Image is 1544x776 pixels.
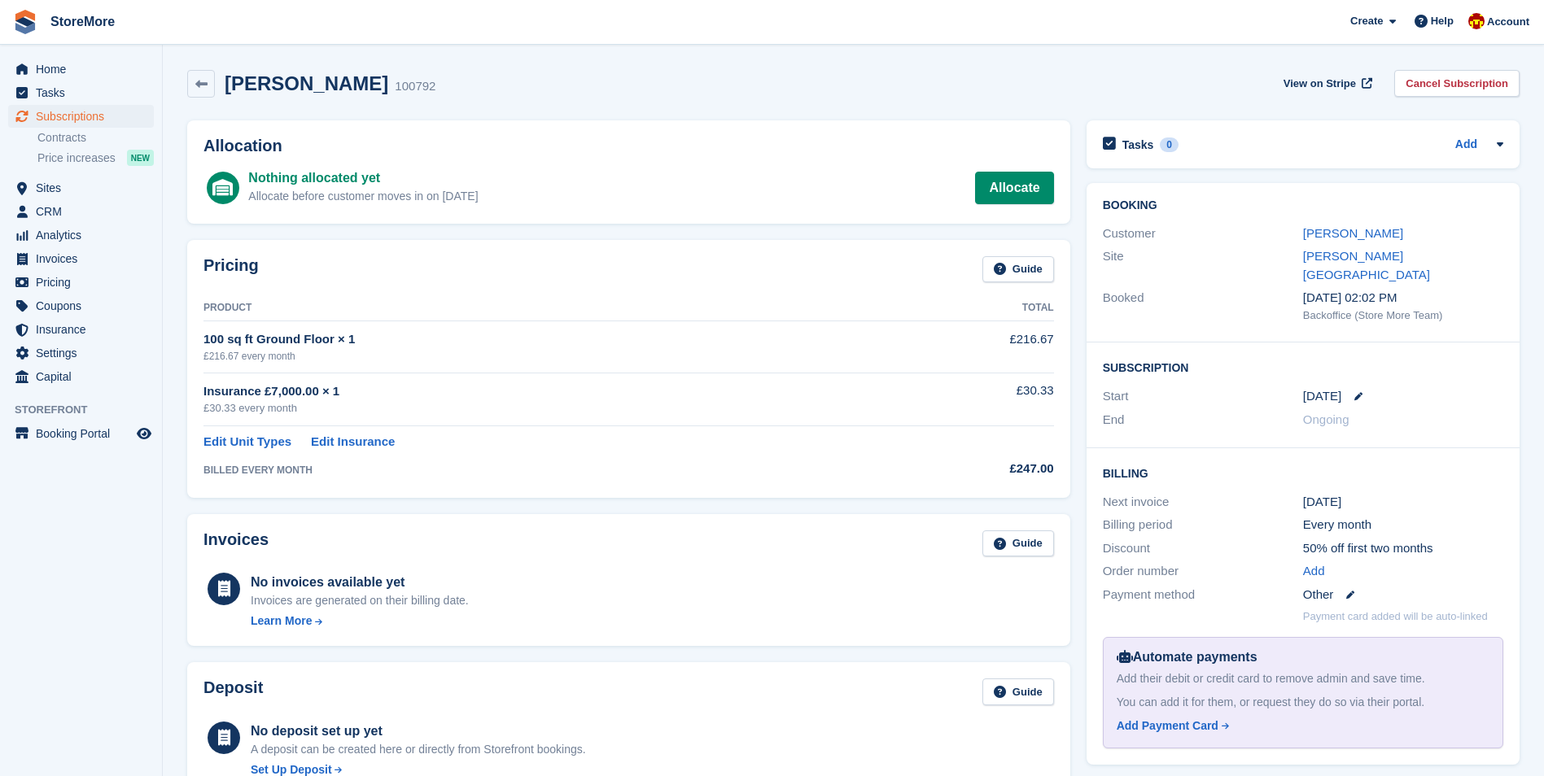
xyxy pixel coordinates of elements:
[1122,137,1154,152] h2: Tasks
[8,200,154,223] a: menu
[1303,249,1430,281] a: [PERSON_NAME][GEOGRAPHIC_DATA]
[36,200,133,223] span: CRM
[36,422,133,445] span: Booking Portal
[894,460,1054,478] div: £247.00
[1103,387,1303,406] div: Start
[36,224,133,246] span: Analytics
[1431,13,1454,29] span: Help
[982,256,1054,283] a: Guide
[248,168,478,188] div: Nothing allocated yet
[8,294,154,317] a: menu
[36,247,133,270] span: Invoices
[8,342,154,364] a: menu
[36,105,133,128] span: Subscriptions
[1103,289,1303,323] div: Booked
[1103,539,1303,558] div: Discount
[37,149,154,167] a: Price increases NEW
[37,130,154,146] a: Contracts
[982,678,1054,705] a: Guide
[248,188,478,205] div: Allocate before customer moves in on [DATE]
[1303,562,1325,581] a: Add
[37,150,116,166] span: Price increases
[1303,289,1503,307] div: [DATE] 02:02 PM
[1284,76,1356,92] span: View on Stripe
[1303,586,1503,604] div: Other
[894,295,1054,321] th: Total
[36,342,133,364] span: Settings
[1468,13,1485,29] img: Store More Team
[8,81,154,104] a: menu
[1117,717,1483,735] a: Add Payment Card
[203,530,269,557] h2: Invoices
[1303,493,1503,512] div: [DATE]
[8,318,154,341] a: menu
[1277,70,1376,97] a: View on Stripe
[251,592,469,609] div: Invoices are generated on their billing date.
[203,256,259,283] h2: Pricing
[13,10,37,34] img: stora-icon-8386f47178a22dfd0bd8f6a31ec36ba5ce8667c1dd55bd0f319d3a0aa187defe.svg
[1103,493,1303,512] div: Next invoice
[44,8,121,35] a: StoreMore
[8,105,154,128] a: menu
[225,72,388,94] h2: [PERSON_NAME]
[1103,562,1303,581] div: Order number
[127,150,154,166] div: NEW
[1455,136,1477,155] a: Add
[1303,539,1503,558] div: 50% off first two months
[1303,226,1403,240] a: [PERSON_NAME]
[1303,516,1503,534] div: Every month
[1303,412,1349,426] span: Ongoing
[1160,137,1179,152] div: 0
[1103,516,1303,534] div: Billing period
[36,58,133,81] span: Home
[36,294,133,317] span: Coupons
[251,613,312,630] div: Learn More
[894,373,1054,425] td: £30.33
[36,271,133,294] span: Pricing
[203,349,894,364] div: £216.67 every month
[36,177,133,199] span: Sites
[203,137,1054,155] h2: Allocation
[982,530,1054,557] a: Guide
[975,172,1053,204] a: Allocate
[36,365,133,388] span: Capital
[1117,647,1489,667] div: Automate payments
[251,741,586,758] p: A deposit can be created here or directly from Storefront bookings.
[1117,717,1218,735] div: Add Payment Card
[203,678,263,705] h2: Deposit
[15,402,162,418] span: Storefront
[203,330,894,349] div: 100 sq ft Ground Floor × 1
[8,247,154,270] a: menu
[1350,13,1383,29] span: Create
[1103,199,1503,212] h2: Booking
[134,424,154,443] a: Preview store
[1103,464,1503,481] h2: Billing
[8,365,154,388] a: menu
[203,433,291,451] a: Edit Unit Types
[311,433,395,451] a: Edit Insurance
[1117,670,1489,687] div: Add their debit or credit card to remove admin and save time.
[8,422,154,445] a: menu
[1394,70,1520,97] a: Cancel Subscription
[1103,411,1303,429] div: End
[251,573,469,592] div: No invoices available yet
[36,318,133,341] span: Insurance
[203,382,894,401] div: Insurance £7,000.00 × 1
[36,81,133,104] span: Tasks
[203,400,894,416] div: £30.33 every month
[1103,586,1303,604] div: Payment method
[251,722,586,741] div: No deposit set up yet
[1303,387,1341,406] time: 2025-09-04 23:00:00 UTC
[1487,14,1529,30] span: Account
[251,613,469,630] a: Learn More
[1117,694,1489,711] div: You can add it for them, or request they do so via their portal.
[203,295,894,321] th: Product
[203,463,894,477] div: BILLED EVERY MONTH
[8,224,154,246] a: menu
[1103,359,1503,375] h2: Subscription
[1103,225,1303,243] div: Customer
[1103,247,1303,284] div: Site
[8,177,154,199] a: menu
[395,77,435,96] div: 100792
[8,58,154,81] a: menu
